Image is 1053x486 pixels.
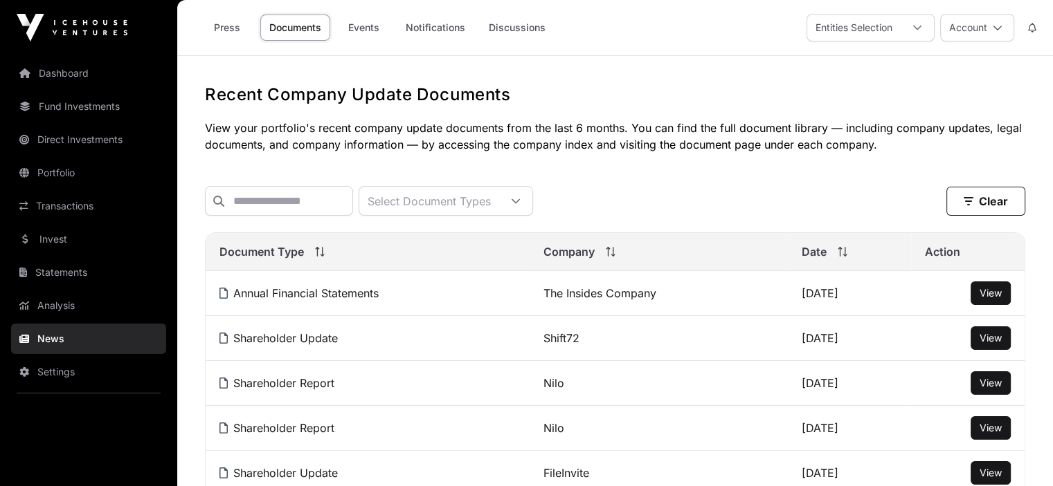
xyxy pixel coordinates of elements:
a: Notifications [397,15,474,41]
a: Discussions [480,15,555,41]
a: Press [199,15,255,41]
span: Action [925,243,960,260]
a: Shareholder Update [219,331,338,345]
a: Direct Investments [11,124,166,155]
a: Fund Investments [11,91,166,122]
a: Events [336,15,391,41]
span: View [980,332,1002,344]
div: Entities Selection [807,15,901,41]
a: Nilo [543,376,564,390]
a: View [980,421,1002,435]
a: Dashboard [11,58,166,88]
a: View [980,466,1002,480]
span: View [980,377,1002,389]
button: View [971,326,1011,350]
button: View [971,281,1011,305]
img: Icehouse Ventures Logo [17,14,127,41]
button: Clear [946,187,1025,216]
a: Analysis [11,290,166,321]
a: View [980,331,1002,345]
button: View [971,461,1011,485]
span: Date [802,243,827,260]
span: Document Type [219,243,304,260]
a: Invest [11,224,166,254]
a: The Insides Company [543,286,656,300]
a: Shift72 [543,331,579,345]
div: Select Document Types [359,187,499,215]
a: Transactions [11,191,166,221]
a: Annual Financial Statements [219,286,379,300]
span: View [980,422,1002,433]
a: Shareholder Report [219,376,334,390]
a: Shareholder Update [219,466,338,480]
a: View [980,376,1002,390]
a: News [11,324,166,354]
button: View [971,371,1011,395]
a: Nilo [543,421,564,435]
a: FileInvite [543,466,589,480]
a: Documents [260,15,330,41]
span: View [980,287,1002,299]
a: View [980,286,1002,300]
td: [DATE] [788,406,911,451]
button: Account [940,14,1014,41]
button: View [971,416,1011,440]
td: [DATE] [788,271,911,316]
p: View your portfolio's recent company update documents from the last 6 months. You can find the fu... [205,120,1025,153]
span: View [980,467,1002,478]
span: Company [543,243,595,260]
iframe: Chat Widget [984,420,1053,486]
a: Settings [11,357,166,387]
a: Portfolio [11,158,166,188]
a: Shareholder Report [219,421,334,435]
td: [DATE] [788,316,911,361]
td: [DATE] [788,361,911,406]
h1: Recent Company Update Documents [205,84,1025,106]
a: Statements [11,257,166,288]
